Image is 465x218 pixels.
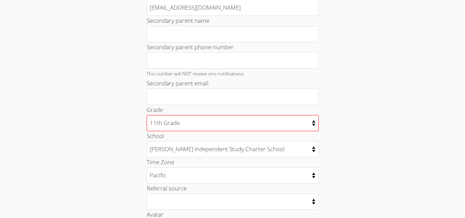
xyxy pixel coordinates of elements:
label: Grade [147,106,163,114]
label: Referral source [147,184,187,192]
small: This number will NOT receive sms notifications. [147,70,244,77]
label: School [147,132,164,140]
label: Secondary parent phone number [147,43,234,51]
label: Time Zone [147,158,174,166]
label: Secondary parent email [147,79,209,87]
label: Secondary parent name [147,17,209,24]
